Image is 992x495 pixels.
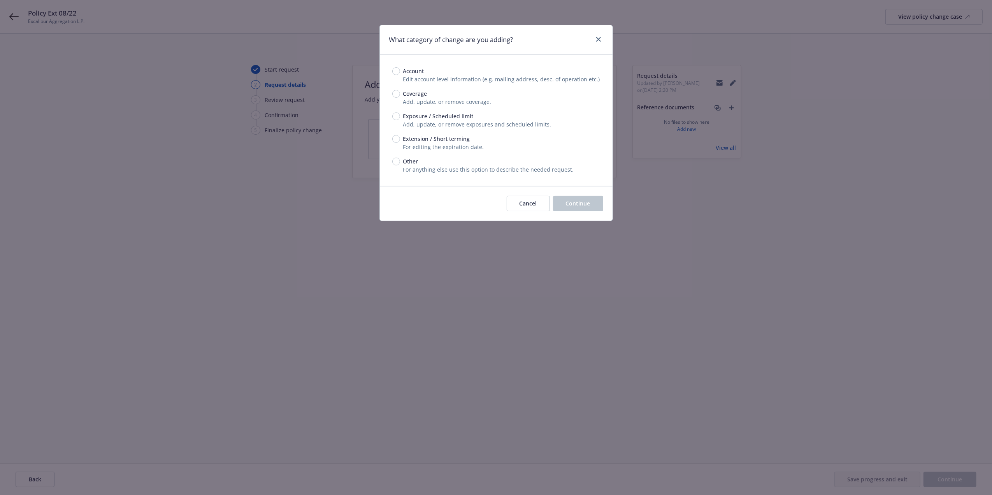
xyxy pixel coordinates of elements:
[392,158,400,165] input: Other
[403,75,600,83] span: Edit account level information (e.g. mailing address, desc. of operation etc.)
[594,35,603,44] a: close
[403,166,574,173] span: For anything else use this option to describe the needed request.
[553,196,603,211] button: Continue
[566,200,590,207] span: Continue
[403,67,424,75] span: Account
[392,67,400,75] input: Account
[389,35,513,45] h1: What category of change are you adding?
[403,121,551,128] span: Add, update, or remove exposures and scheduled limits.
[403,157,418,165] span: Other
[392,90,400,98] input: Coverage
[403,112,474,120] span: Exposure / Scheduled limit
[520,200,537,207] span: Cancel
[403,135,470,143] span: Extension / Short terming
[403,98,492,105] span: Add, update, or remove coverage.
[403,143,484,151] span: For editing the expiration date.
[507,196,550,211] button: Cancel
[392,112,400,120] input: Exposure / Scheduled limit
[403,90,427,98] span: Coverage
[392,135,400,143] input: Extension / Short terming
